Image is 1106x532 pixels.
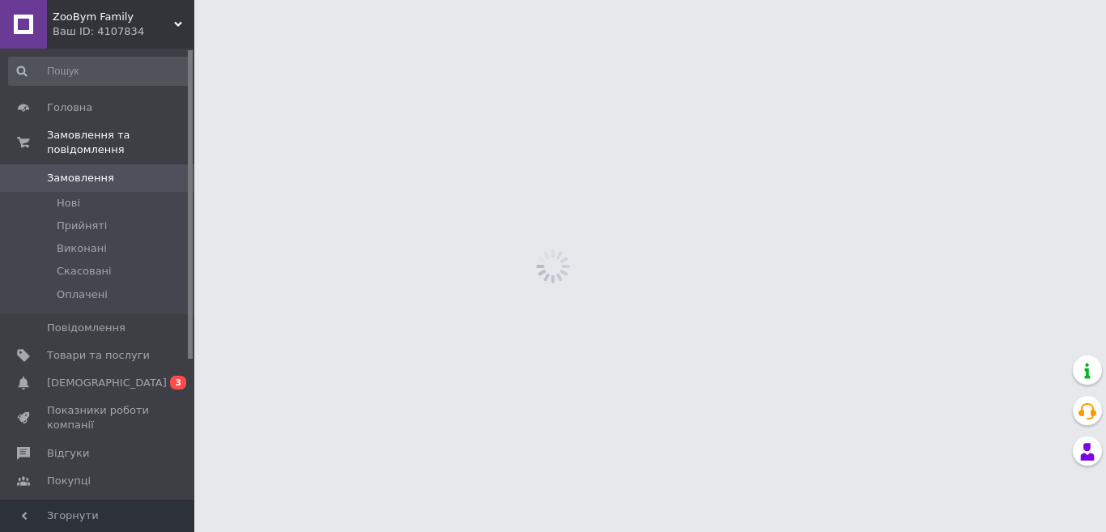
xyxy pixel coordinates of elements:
[53,24,194,39] div: Ваш ID: 4107834
[47,321,125,335] span: Повідомлення
[53,10,174,24] span: ZooBym Family
[47,474,91,488] span: Покупці
[57,241,107,256] span: Виконані
[8,57,191,86] input: Пошук
[57,196,80,211] span: Нові
[47,376,167,390] span: [DEMOGRAPHIC_DATA]
[47,446,89,461] span: Відгуки
[47,403,150,432] span: Показники роботи компанії
[47,100,92,115] span: Головна
[57,264,112,279] span: Скасовані
[57,219,107,233] span: Прийняті
[57,287,108,302] span: Оплачені
[170,376,186,389] span: 3
[47,128,194,157] span: Замовлення та повідомлення
[47,348,150,363] span: Товари та послуги
[47,171,114,185] span: Замовлення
